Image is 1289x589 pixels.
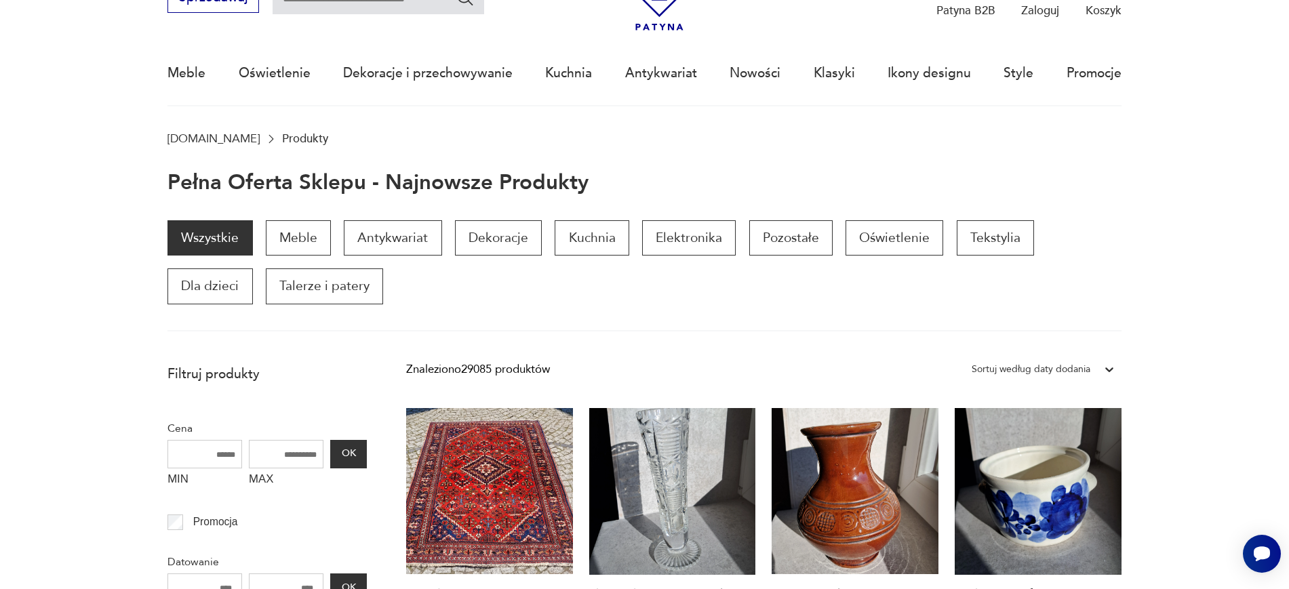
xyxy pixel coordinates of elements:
a: Dekoracje [455,220,542,256]
p: Datowanie [167,553,367,571]
p: Zaloguj [1021,3,1059,18]
a: Meble [266,220,331,256]
iframe: Smartsupp widget button [1243,535,1281,573]
a: Promocje [1067,42,1122,104]
a: Oświetlenie [846,220,943,256]
h1: Pełna oferta sklepu - najnowsze produkty [167,171,589,195]
a: Style [1004,42,1033,104]
p: Koszyk [1086,3,1122,18]
p: Cena [167,420,367,437]
p: Filtruj produkty [167,365,367,383]
a: [DOMAIN_NAME] [167,132,260,145]
a: Kuchnia [545,42,592,104]
button: OK [330,440,367,468]
a: Nowości [730,42,780,104]
p: Patyna B2B [936,3,995,18]
a: Ikony designu [888,42,971,104]
label: MIN [167,468,242,494]
a: Tekstylia [957,220,1034,256]
a: Antykwariat [625,42,697,104]
label: MAX [249,468,323,494]
a: Antykwariat [344,220,441,256]
a: Klasyki [814,42,855,104]
div: Sortuj według daty dodania [972,361,1090,378]
a: Elektronika [642,220,736,256]
div: Znaleziono 29085 produktów [406,361,550,378]
a: Kuchnia [555,220,629,256]
a: Talerze i patery [266,268,383,304]
p: Produkty [282,132,328,145]
a: Dekoracje i przechowywanie [343,42,513,104]
a: Oświetlenie [239,42,311,104]
a: Wszystkie [167,220,252,256]
a: Dla dzieci [167,268,252,304]
p: Promocja [193,513,238,531]
a: Meble [167,42,205,104]
a: Pozostałe [749,220,833,256]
